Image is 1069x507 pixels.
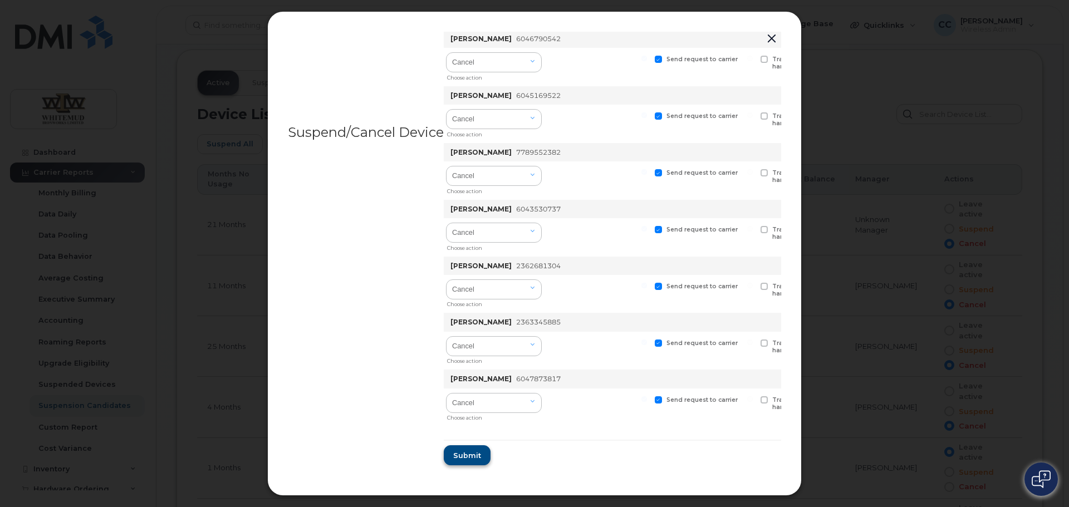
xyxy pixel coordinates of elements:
span: Transfer device to spare hardware [772,56,849,70]
div: Choose action [447,353,542,365]
span: Send request to carrier [666,112,738,120]
span: Transfer device to spare hardware [772,169,849,184]
input: Transfer device to spare hardware [747,112,753,118]
span: Transfer device to spare hardware [772,339,849,354]
input: Send request to carrier [641,169,647,175]
span: 7789552382 [516,148,561,156]
div: Choose action [447,127,542,139]
input: Send request to carrier [641,396,647,402]
strong: [PERSON_NAME] [450,35,512,43]
span: Send request to carrier [666,283,738,290]
div: Choose action [447,410,542,422]
strong: [PERSON_NAME] [450,262,512,270]
input: Transfer device to spare hardware [747,56,753,61]
span: Send request to carrier [666,169,738,176]
span: Send request to carrier [666,226,738,233]
span: Transfer device to spare hardware [772,226,849,240]
span: Send request to carrier [666,396,738,403]
img: Open chat [1032,470,1051,488]
input: Send request to carrier [641,339,647,345]
span: 6046790542 [516,35,561,43]
div: Suspend/Cancel Device [288,126,444,139]
button: Submit [444,445,491,465]
span: Transfer device to spare hardware [772,283,849,297]
div: Choose action [447,70,542,82]
span: Transfer device to spare hardware [772,396,849,411]
div: Choose action [447,184,542,195]
input: Transfer device to spare hardware [747,396,753,402]
input: Transfer device to spare hardware [747,283,753,288]
strong: [PERSON_NAME] [450,148,512,156]
div: Choose action [447,297,542,308]
span: Send request to carrier [666,56,738,63]
span: 2362681304 [516,262,561,270]
strong: [PERSON_NAME] [450,91,512,100]
div: Choose action [447,240,542,252]
span: 6047873817 [516,375,561,383]
span: 2363345885 [516,318,561,326]
input: Transfer device to spare hardware [747,226,753,232]
input: Transfer device to spare hardware [747,339,753,345]
strong: [PERSON_NAME] [450,318,512,326]
input: Send request to carrier [641,56,647,61]
span: 6043530737 [516,205,561,213]
strong: [PERSON_NAME] [450,375,512,383]
span: Transfer device to spare hardware [772,112,849,127]
input: Send request to carrier [641,226,647,232]
span: 6045169522 [516,91,561,100]
strong: [PERSON_NAME] [450,205,512,213]
input: Transfer device to spare hardware [747,169,753,175]
input: Send request to carrier [641,283,647,288]
span: Send request to carrier [666,339,738,347]
input: Send request to carrier [641,112,647,118]
span: Submit [453,450,481,461]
